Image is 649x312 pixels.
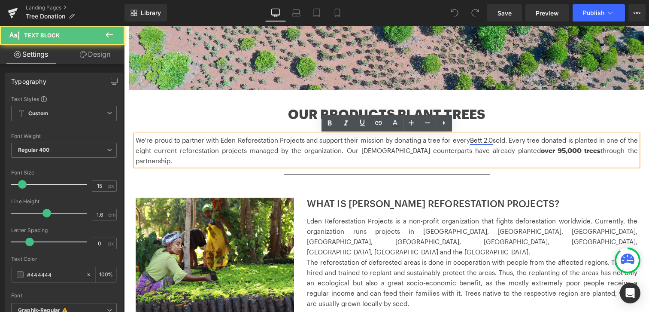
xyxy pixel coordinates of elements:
[11,227,117,233] div: Letter Spacing
[286,4,306,21] a: Laptop
[124,4,167,21] a: New Library
[183,172,513,183] h3: WHAT IS [PERSON_NAME] REFORESTATION PROJECTS?
[64,45,126,64] a: Design
[417,121,476,128] span: over 95,000 trees
[620,283,640,303] div: Open Intercom Messenger
[583,9,604,16] span: Publish
[12,109,514,140] p: We're proud to partner with Eden Reforestation Projects and support their mission by donating a t...
[446,4,463,21] button: Undo
[11,256,117,262] div: Text Color
[11,170,117,176] div: Font Size
[573,4,625,21] button: Publish
[306,4,327,21] a: Tablet
[141,9,161,17] span: Library
[536,9,559,18] span: Preview
[26,13,65,20] span: Tree Donation
[28,110,48,117] b: Custom
[183,190,513,231] p: Eden Reforestation Projects is a non-profit organization that fights deforestation worldwide. Cur...
[108,183,115,189] span: px
[108,212,115,217] span: em
[12,172,170,291] img: ROOM IN A BOX - BAUMPFLANZPARTNER EDEN REFORESTATION PROJECTS
[96,267,116,282] div: %
[108,241,115,246] span: px
[5,81,520,96] h2: OUR PRODUCTS PLANT TREES
[27,270,82,279] input: Color
[11,73,46,85] div: Typography
[467,4,484,21] button: Redo
[346,110,369,118] a: Bett 2.0
[497,9,512,18] span: Save
[11,133,117,139] div: Font Weight
[11,293,117,299] div: Font
[265,4,286,21] a: Desktop
[18,147,50,153] b: Regular 400
[11,199,117,205] div: Line Height
[24,32,60,39] span: Text Block
[26,4,124,11] a: Landing Pages
[183,231,513,283] p: The reforestation of deforested areas is done in cooperation with people from the affected region...
[327,4,348,21] a: Mobile
[11,95,117,102] div: Text Styles
[525,4,569,21] a: Preview
[628,4,646,21] button: More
